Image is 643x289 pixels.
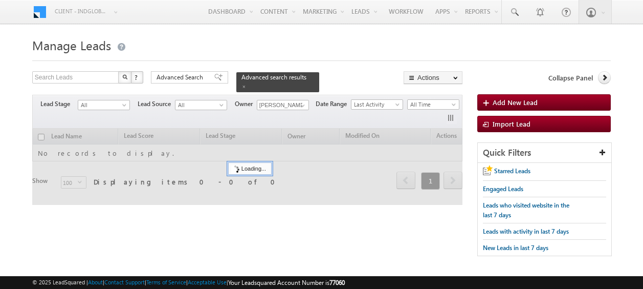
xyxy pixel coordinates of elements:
[175,100,227,110] a: All
[131,71,143,84] button: ?
[241,73,306,81] span: Advanced search results
[157,73,206,82] span: Advanced Search
[135,73,139,81] span: ?
[483,201,569,219] span: Leads who visited website in the last 7 days
[228,279,345,286] span: Your Leadsquared Account Number is
[228,162,272,175] div: Loading...
[55,6,108,16] span: Client - indglobal1 (77060)
[146,279,186,285] a: Terms of Service
[257,100,309,110] input: Type to Search
[493,98,538,107] span: Add New Lead
[78,100,127,110] span: All
[493,119,530,128] span: Import Lead
[407,99,459,110] a: All Time
[295,100,308,111] a: Show All Items
[78,100,130,110] a: All
[478,143,611,163] div: Quick Filters
[32,37,111,53] span: Manage Leads
[408,100,456,109] span: All Time
[483,228,569,235] span: Leads with activity in last 7 days
[122,74,127,79] img: Search
[483,185,523,193] span: Engaged Leads
[40,99,78,109] span: Lead Stage
[88,279,103,285] a: About
[188,279,227,285] a: Acceptable Use
[404,71,462,84] button: Actions
[483,244,548,252] span: New Leads in last 7 days
[548,73,593,82] span: Collapse Panel
[494,167,530,175] span: Starred Leads
[351,100,400,109] span: Last Activity
[175,100,224,110] span: All
[104,279,145,285] a: Contact Support
[138,99,175,109] span: Lead Source
[329,279,345,286] span: 77060
[235,99,257,109] span: Owner
[351,99,403,110] a: Last Activity
[316,99,351,109] span: Date Range
[32,278,345,287] span: © 2025 LeadSquared | | | | |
